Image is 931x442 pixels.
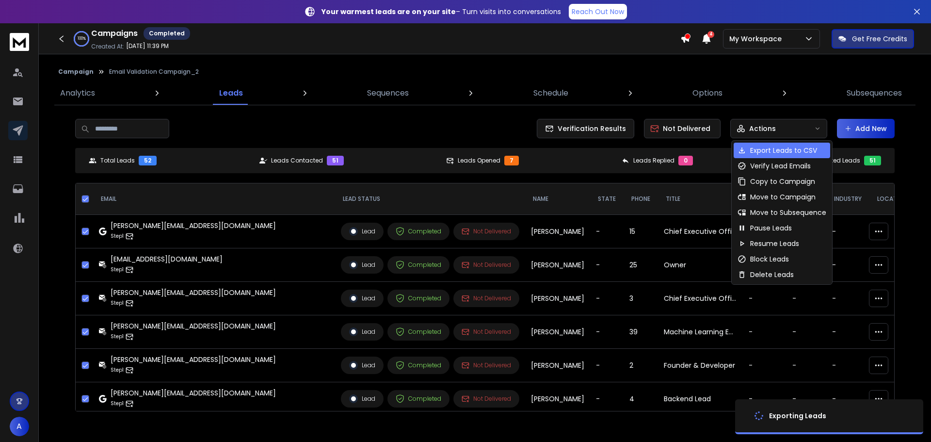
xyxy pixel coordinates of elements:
[750,254,789,264] p: Block Leads
[663,124,710,133] p: Not Delivered
[462,395,511,403] div: Not Delivered
[624,282,658,315] td: 3
[321,7,561,16] p: – Turn visits into conversations
[525,183,590,215] th: NAME
[396,361,441,370] div: Completed
[787,282,826,315] td: -
[826,183,869,215] th: industry
[144,27,190,40] div: Completed
[658,315,743,349] td: Machine Learning Engineer
[462,361,511,369] div: Not Delivered
[349,261,375,269] div: Lead
[54,82,101,105] a: Analytics
[349,394,375,403] div: Lead
[396,261,441,269] div: Completed
[841,82,908,105] a: Subsequences
[750,270,794,279] p: Delete Leads
[111,298,124,308] p: Step 1
[349,327,375,336] div: Lead
[658,215,743,248] td: Chief Executive Officer
[743,315,787,349] td: -
[692,87,722,99] p: Options
[528,82,574,105] a: Schedule
[750,208,826,217] p: Move to Subsequence
[826,248,869,282] td: -
[749,124,776,133] p: Actions
[533,87,568,99] p: Schedule
[525,248,590,282] td: [PERSON_NAME]
[633,157,674,164] p: Leads Replied
[658,248,743,282] td: Owner
[10,417,29,436] button: A
[111,288,276,297] div: [PERSON_NAME][EMAIL_ADDRESS][DOMAIN_NAME]
[111,221,276,230] div: [PERSON_NAME][EMAIL_ADDRESS][DOMAIN_NAME]
[349,361,375,370] div: Lead
[590,215,624,248] td: -
[78,36,86,42] p: 100 %
[525,315,590,349] td: [PERSON_NAME]
[111,332,124,342] p: Step 1
[458,157,500,164] p: Leads Opened
[537,119,634,138] button: Verification Results
[367,87,409,99] p: Sequences
[869,183,915,215] th: location
[743,382,787,416] td: -
[396,394,441,403] div: Completed
[525,215,590,248] td: [PERSON_NAME]
[93,183,335,215] th: EMAIL
[126,42,169,50] p: [DATE] 11:39 PM
[590,282,624,315] td: -
[91,43,124,50] p: Created At:
[769,411,826,421] div: Exporting Leads
[462,328,511,336] div: Not Delivered
[91,28,138,39] h1: Campaigns
[624,183,658,215] th: Phone
[525,382,590,416] td: [PERSON_NAME]
[396,294,441,303] div: Completed
[361,82,415,105] a: Sequences
[554,124,626,133] span: Verification Results
[213,82,249,105] a: Leads
[590,183,624,215] th: State
[271,157,323,164] p: Leads Contacted
[111,365,124,375] p: Step 1
[787,315,826,349] td: -
[787,349,826,382] td: -
[624,315,658,349] td: 39
[58,68,94,76] button: Campaign
[111,265,124,275] p: Step 1
[321,7,456,16] strong: Your warmest leads are on your site
[111,321,276,331] div: [PERSON_NAME][EMAIL_ADDRESS][DOMAIN_NAME]
[111,388,276,398] div: [PERSON_NAME][EMAIL_ADDRESS][DOMAIN_NAME]
[569,4,627,19] a: Reach Out Now
[349,227,375,236] div: Lead
[111,254,223,264] div: [EMAIL_ADDRESS][DOMAIN_NAME]
[462,295,511,302] div: Not Delivered
[100,157,135,164] p: Total Leads
[826,382,869,416] td: -
[707,31,714,38] span: 4
[847,87,902,99] p: Subsequences
[396,327,441,336] div: Completed
[743,349,787,382] td: -
[624,248,658,282] td: 25
[787,382,826,416] td: -
[335,183,525,215] th: LEAD STATUS
[624,215,658,248] td: 15
[111,355,276,364] div: [PERSON_NAME][EMAIL_ADDRESS][DOMAIN_NAME]
[349,294,375,303] div: Lead
[687,82,728,105] a: Options
[750,192,816,202] p: Move to Campaign
[826,282,869,315] td: -
[852,34,907,44] p: Get Free Credits
[624,382,658,416] td: 4
[525,349,590,382] td: [PERSON_NAME]
[111,231,124,241] p: Step 1
[658,382,743,416] td: Backend Lead
[590,349,624,382] td: -
[109,68,199,76] p: Email Validation Campaign_2
[10,33,29,51] img: logo
[750,239,799,248] p: Resume Leads
[658,349,743,382] td: Founder & Developer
